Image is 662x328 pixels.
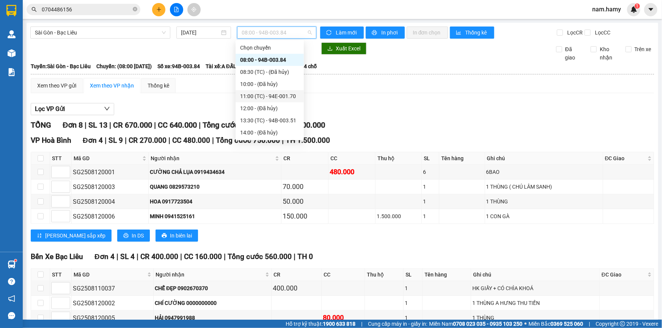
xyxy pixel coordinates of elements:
th: STT [50,269,72,281]
div: 1 THÙNG [472,314,598,322]
div: SG2508120006 [73,212,147,221]
span: Lọc CR [564,28,584,37]
div: Chọn chuyến [236,42,304,54]
td: SG2508120003 [72,180,149,194]
div: 70.000 [283,181,327,192]
div: 1 [405,314,421,322]
span: In DS [132,231,144,240]
th: Tên hàng [423,269,471,281]
div: 1 [423,212,438,220]
span: | [105,136,107,145]
span: Hỗ trợ kỹ thuật: [286,320,355,328]
span: Tổng cước 1.310.000 [203,120,274,130]
b: Tuyến: Sài Gòn - Bạc Liêu [31,63,91,69]
button: printerIn phơi [366,27,405,39]
span: Làm mới [336,28,358,37]
div: 1 THÙNG [486,197,602,206]
th: CC [322,269,365,281]
div: SG2508120004 [73,197,147,206]
span: CR 400.000 [140,252,178,261]
div: 10:00 - (Đã hủy) [240,80,299,88]
span: | [199,120,201,130]
th: SL [422,152,439,165]
sup: 1 [635,3,640,9]
div: Chọn chuyến [240,44,299,52]
button: aim [187,3,201,16]
span: Tổng cước 750.000 [216,136,280,145]
div: MINH 0941525161 [150,212,280,220]
input: Tìm tên, số ĐT hoặc mã đơn [42,5,131,14]
span: download [327,46,333,52]
span: Miền Bắc [528,320,583,328]
div: 1 CON GÀ [486,212,602,220]
span: plus [156,7,162,12]
span: Đơn 4 [94,252,115,261]
span: Thống kê [465,28,488,37]
div: 1 [423,183,438,191]
span: Lọc VP Gửi [35,104,65,114]
span: notification [8,295,15,302]
span: 1 [636,3,638,9]
span: | [125,136,127,145]
span: TH 1.500.000 [286,136,330,145]
td: SG2508110037 [72,281,154,296]
span: 08:00 - 94B-003.84 [242,27,312,38]
div: SG2508120002 [73,298,152,308]
span: sort-ascending [37,233,42,239]
div: QUANG 0829573210 [150,183,280,191]
span: Cung cấp máy in - giấy in: [368,320,427,328]
span: Lọc CC [592,28,612,37]
div: 08:30 (TC) - (Đã hủy) [240,68,299,76]
span: nam.hamy [586,5,627,14]
td: SG2508120006 [72,209,149,224]
div: HOA 0917723504 [150,197,280,206]
span: | [361,320,362,328]
th: STT [50,152,72,165]
span: Bến Xe Bạc Liêu [31,252,83,261]
div: 12:00 - (Đã hủy) [240,104,299,112]
th: Ghi chú [471,269,600,281]
span: Chuyến: (08:00 [DATE]) [96,62,152,70]
div: CƯỜNG CHẢ LỤA 0919434634 [150,168,280,176]
span: | [116,252,118,261]
span: SL 13 [88,120,107,130]
span: Tài xế: A ĐẤU TX [206,62,245,70]
button: Lọc VP Gửi [31,103,114,115]
td: SG2508120002 [72,296,154,311]
span: TỔNG [31,120,51,130]
span: printer [162,233,167,239]
img: warehouse-icon [8,49,16,57]
span: bar-chart [456,30,462,36]
span: aim [191,7,197,12]
span: Người nhận [151,154,274,162]
img: logo-vxr [6,5,16,16]
button: sort-ascending[PERSON_NAME] sắp xếp [31,230,112,242]
div: 6BAO [486,168,602,176]
div: 480.000 [330,167,374,177]
strong: 0708 023 035 - 0935 103 250 [453,321,522,327]
span: Đã giao [562,45,585,62]
div: Xem theo VP nhận [90,81,134,90]
span: CC 160.000 [184,252,222,261]
span: Mã GD [74,270,146,279]
div: 11:00 (TC) - 94E-001.70 [240,92,299,100]
span: TH 0 [297,252,313,261]
th: Tên hàng [439,152,485,165]
th: Thu hộ [376,152,422,165]
span: ĐC Giao [602,270,646,279]
td: SG2508120001 [72,165,149,180]
th: CC [329,152,376,165]
div: 1 [423,197,438,206]
span: SL 4 [120,252,135,261]
div: 1 THÙNG ( CHÚ LÂM SANH) [486,183,602,191]
div: SG2508110037 [73,284,152,293]
span: | [109,120,111,130]
span: | [282,136,284,145]
div: 1.500.000 [377,212,420,220]
span: | [224,252,226,261]
strong: 1900 633 818 [323,321,355,327]
span: | [294,252,296,261]
span: ĐC Giao [605,154,646,162]
div: 1 THÙNG A HƯNG THU TIỀN [472,299,598,307]
div: SG2508120001 [73,167,147,177]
